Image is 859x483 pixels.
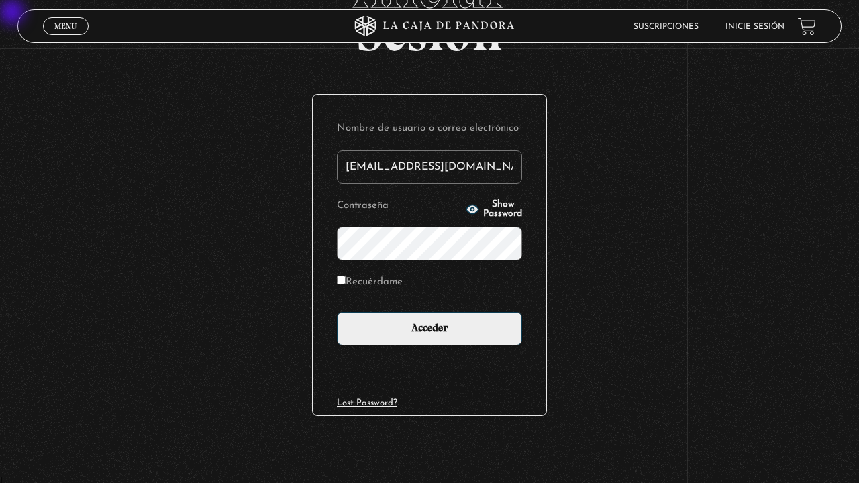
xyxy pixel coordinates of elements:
[337,276,346,284] input: Recuérdame
[337,119,522,140] label: Nombre de usuario o correo electrónico
[50,34,82,43] span: Cerrar
[54,22,77,30] span: Menu
[634,23,699,31] a: Suscripciones
[725,23,785,31] a: Inicie sesión
[337,398,397,407] a: Lost Password?
[798,17,816,36] a: View your shopping cart
[466,200,522,219] button: Show Password
[483,200,522,219] span: Show Password
[337,196,462,217] label: Contraseña
[337,312,522,345] input: Acceder
[337,272,403,293] label: Recuérdame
